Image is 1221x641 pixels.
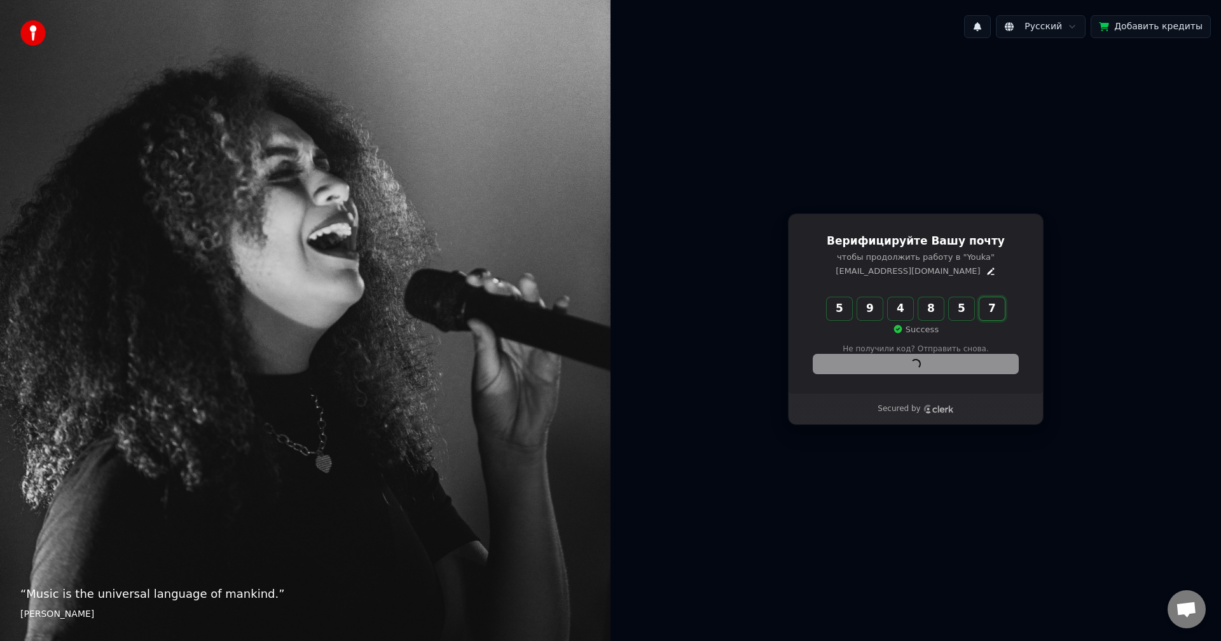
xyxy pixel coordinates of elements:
p: чтобы продолжить работу в "Youka" [813,252,1018,263]
button: Edit [986,266,996,276]
p: Secured by [878,404,920,414]
a: Clerk logo [923,405,954,414]
p: Success [893,324,939,335]
p: “ Music is the universal language of mankind. ” [20,585,590,603]
h1: Верифицируйте Вашу почту [813,234,1018,249]
img: youka [20,20,46,46]
button: Добавить кредиты [1091,15,1211,38]
footer: [PERSON_NAME] [20,608,590,621]
input: Enter verification code [827,297,1030,320]
a: Открытый чат [1168,590,1206,628]
p: [EMAIL_ADDRESS][DOMAIN_NAME] [836,266,980,277]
